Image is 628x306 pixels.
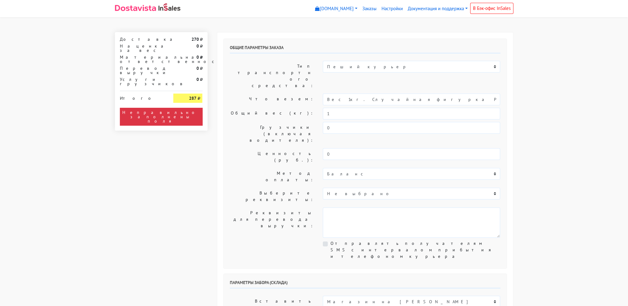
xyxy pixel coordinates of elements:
label: Грузчики (включая водителя): [225,122,318,146]
div: Неправильно заполнены поля [120,108,203,126]
div: Материальная ответственность [115,55,169,64]
h6: Общие параметры заказа [230,45,500,53]
a: Настройки [379,3,405,15]
strong: 0 [196,77,199,82]
label: Отправлять получателям SMS с интервалом прибытия и телефоном курьера [330,240,500,260]
label: Выберите реквизиты: [225,188,318,205]
div: Итого [120,94,164,100]
div: Доставка [115,37,169,41]
label: Ценность (руб.): [225,148,318,166]
a: В Бэк-офис InSales [470,3,513,14]
img: Dostavista - срочная курьерская служба доставки [115,5,156,11]
a: Документация и поддержка [405,3,470,15]
label: Реквизиты для перевода выручки: [225,207,318,238]
label: Тип транспортного средства: [225,61,318,91]
div: Наценка за вес [115,44,169,52]
strong: 0 [196,65,199,71]
strong: 0 [196,43,199,49]
a: Заказы [360,3,379,15]
strong: 270 [191,36,199,42]
img: InSales [158,3,181,11]
label: Что везем: [225,94,318,105]
strong: 0 [196,54,199,60]
div: Услуги грузчиков [115,77,169,86]
label: Общий вес (кг): [225,108,318,119]
h6: Параметры забора (склада) [230,280,500,288]
label: Метод оплаты: [225,168,318,185]
a: [DOMAIN_NAME] [313,3,360,15]
strong: 287 [189,95,196,101]
div: Перевод выручки [115,66,169,75]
